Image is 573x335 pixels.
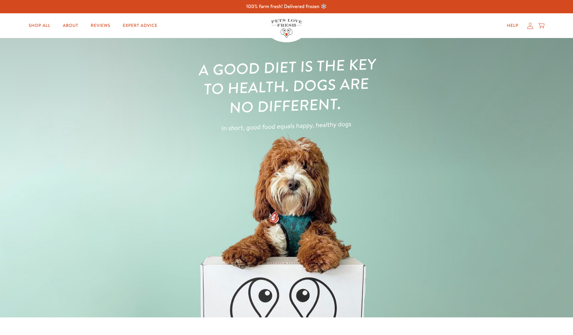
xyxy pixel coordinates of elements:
[196,54,377,118] h1: A good diet is the key to health. Dogs are no different.
[24,19,55,32] a: Shop All
[118,19,162,32] a: Expert Advice
[271,19,302,38] img: Pets Love Fresh
[197,117,376,135] p: In short, good food equals happy, healthy dogs
[502,19,523,32] a: Help
[86,19,115,32] a: Reviews
[58,19,83,32] a: About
